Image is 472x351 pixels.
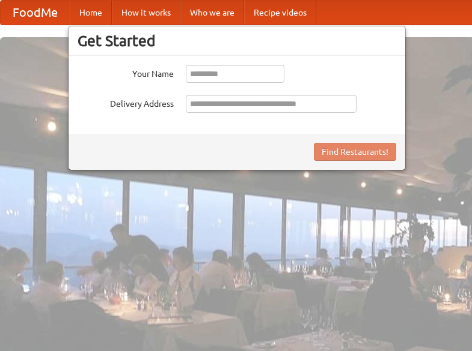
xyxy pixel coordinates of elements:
[314,143,396,161] button: Find Restaurants!
[78,32,396,50] h3: Get Started
[180,1,244,25] a: Who we are
[244,1,316,25] a: Recipe videos
[1,1,70,25] a: FoodMe
[78,65,174,80] label: Your Name
[78,95,174,110] label: Delivery Address
[70,1,112,25] a: Home
[112,1,180,25] a: How it works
